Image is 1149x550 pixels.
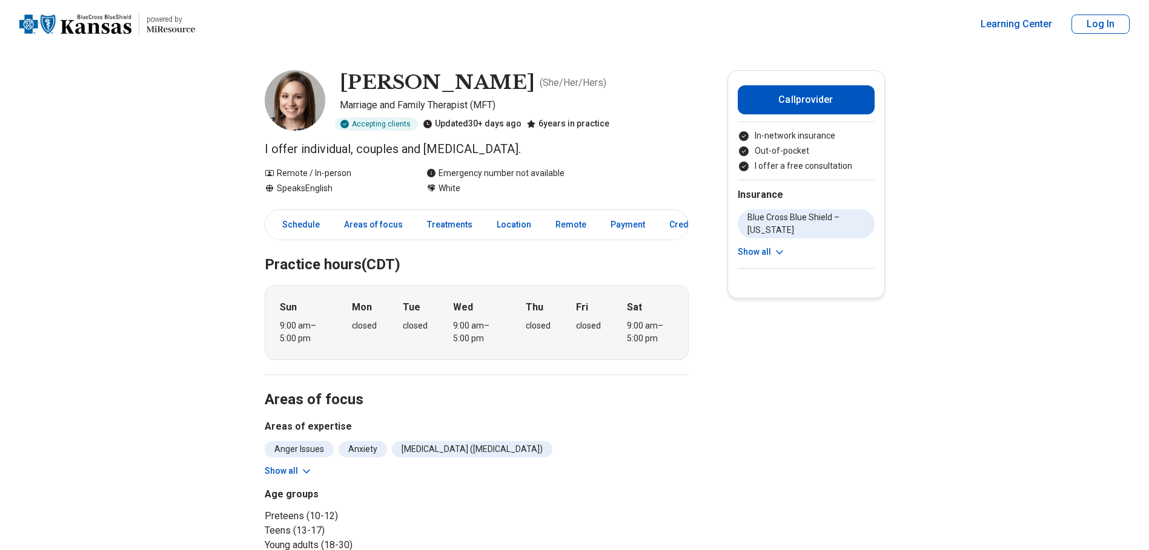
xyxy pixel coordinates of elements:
[352,319,377,332] div: closed
[392,441,552,457] li: [MEDICAL_DATA] ([MEDICAL_DATA])
[265,523,472,538] li: Teens (13-17)
[335,117,418,131] div: Accepting clients
[981,17,1052,31] a: Learning Center
[265,419,689,434] h3: Areas of expertise
[662,212,723,237] a: Credentials
[19,5,195,44] a: Home page
[147,15,195,24] p: powered by
[265,140,689,157] p: I offer individual, couples and [MEDICAL_DATA].
[526,319,551,332] div: closed
[738,209,875,238] li: Blue Cross Blue Shield – [US_STATE]
[339,441,387,457] li: Anxiety
[403,319,428,332] div: closed
[540,76,606,90] p: ( She/Her/Hers )
[576,319,601,332] div: closed
[340,98,689,113] p: Marriage and Family Therapist (MFT)
[526,117,609,131] div: 6 years in practice
[489,212,538,237] a: Location
[265,167,402,180] div: Remote / In-person
[403,300,420,315] strong: Tue
[337,212,410,237] a: Areas of focus
[265,441,334,457] li: Anger Issues
[340,70,535,96] h1: [PERSON_NAME]
[627,319,674,345] div: 9:00 am – 5:00 pm
[453,319,500,345] div: 9:00 am – 5:00 pm
[426,167,565,180] div: Emergency number not available
[738,85,875,114] button: Callprovider
[265,70,325,131] img: Carly Wills, Marriage and Family Therapist (MFT)
[738,129,875,172] ul: Payment options
[1071,15,1130,34] button: Log In
[738,188,875,202] h2: Insurance
[526,300,543,315] strong: Thu
[265,182,402,195] div: Speaks English
[280,300,297,315] strong: Sun
[265,285,689,360] div: When does the program meet?
[738,145,875,157] li: Out-of-pocket
[738,160,875,172] li: I offer a free consultation
[268,212,327,237] a: Schedule
[603,212,652,237] a: Payment
[265,487,472,502] h3: Age groups
[352,300,372,315] strong: Mon
[548,212,594,237] a: Remote
[265,361,689,410] h2: Areas of focus
[738,246,786,258] button: Show all
[265,509,472,523] li: Preteens (10-12)
[576,300,588,315] strong: Fri
[738,129,875,142] li: In-network insurance
[265,465,313,477] button: Show all
[423,117,522,131] div: Updated 30+ days ago
[280,319,326,345] div: 9:00 am – 5:00 pm
[265,226,689,275] h2: Practice hours (CDT)
[627,300,642,315] strong: Sat
[453,300,473,315] strong: Wed
[420,212,480,237] a: Treatments
[439,182,460,195] span: White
